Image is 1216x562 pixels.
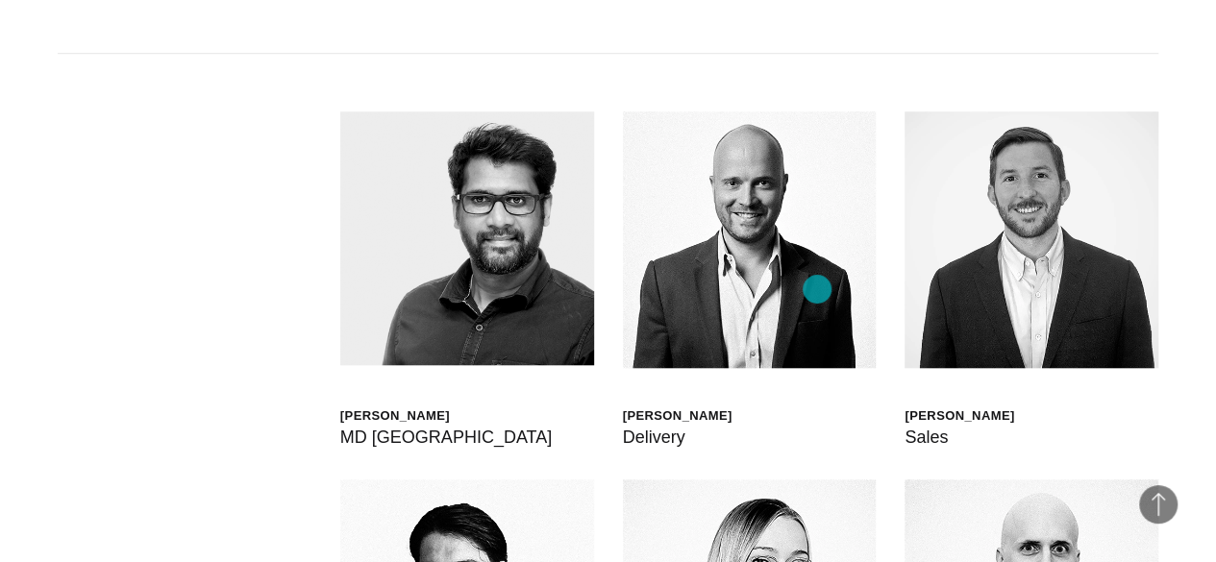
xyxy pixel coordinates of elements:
div: Sales [905,424,1014,451]
button: Back to Top [1139,485,1178,524]
div: [PERSON_NAME] [340,407,552,424]
img: Sathish Elumalai [340,111,594,365]
div: Delivery [623,424,732,451]
div: [PERSON_NAME] [623,407,732,424]
img: Nick Piper [623,111,877,368]
div: [PERSON_NAME] [905,407,1014,424]
div: MD [GEOGRAPHIC_DATA] [340,424,552,451]
img: Matthew Schaefer [905,111,1158,368]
